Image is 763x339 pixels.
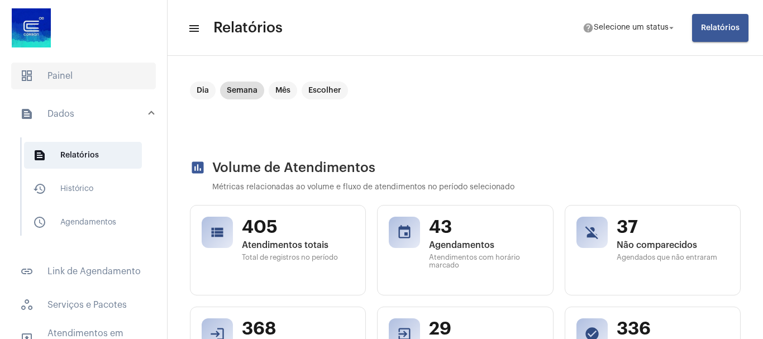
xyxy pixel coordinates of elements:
p: Métricas relacionadas ao volume e fluxo de atendimentos no período selecionado [212,183,741,192]
span: Link de Agendamento [11,258,156,285]
mat-icon: sidenav icon [188,22,199,35]
mat-icon: assessment [190,160,206,175]
button: Relatórios [692,14,748,42]
mat-icon: sidenav icon [33,216,46,229]
mat-chip: Dia [190,82,216,99]
span: 43 [429,217,541,238]
mat-icon: event [397,225,412,240]
div: sidenav iconDados [7,132,167,251]
mat-chip: Escolher [302,82,348,99]
span: Atendimentos com horário marcado [429,254,541,269]
span: 37 [617,217,729,238]
span: 405 [242,217,354,238]
span: Selecione um status [594,24,669,32]
mat-icon: sidenav icon [20,265,34,278]
span: Agendamentos [24,209,142,236]
mat-icon: sidenav icon [33,182,46,195]
mat-chip: Mês [269,82,297,99]
span: Painel [11,63,156,89]
mat-panel-title: Dados [20,107,149,121]
span: Relatórios [24,142,142,169]
span: Agendamentos [429,240,541,250]
mat-icon: person_off [584,225,600,240]
mat-icon: sidenav icon [20,107,34,121]
mat-icon: view_list [209,225,225,240]
span: Relatórios [701,24,740,32]
span: Não comparecidos [617,240,729,250]
mat-icon: arrow_drop_down [666,23,676,33]
mat-icon: help [583,22,594,34]
span: sidenav icon [20,69,34,83]
mat-chip: Semana [220,82,264,99]
span: Serviços e Pacotes [11,292,156,318]
span: Agendados que não entraram [617,254,729,261]
h2: Volume de Atendimentos [190,160,741,175]
span: Total de registros no período [242,254,354,261]
mat-expansion-panel-header: sidenav iconDados [7,96,167,132]
mat-icon: sidenav icon [33,149,46,162]
span: Relatórios [213,19,283,37]
button: Selecione um status [576,17,683,39]
img: d4669ae0-8c07-2337-4f67-34b0df7f5ae4.jpeg [9,6,54,50]
span: Atendimentos totais [242,240,354,250]
span: Histórico [24,175,142,202]
span: sidenav icon [20,298,34,312]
